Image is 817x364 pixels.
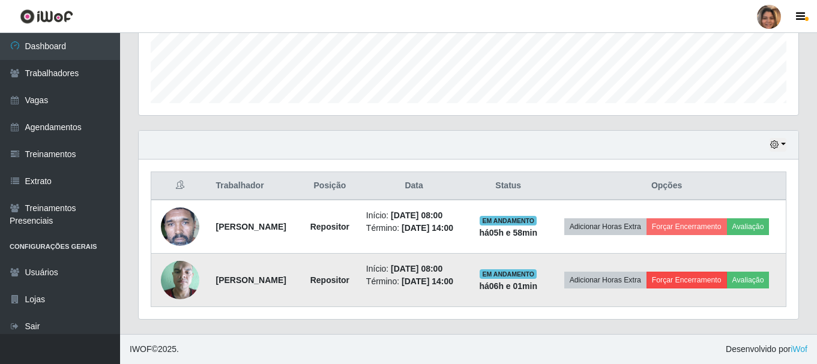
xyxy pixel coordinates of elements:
[564,218,647,235] button: Adicionar Horas Extra
[366,263,462,275] li: Início:
[479,281,537,291] strong: há 06 h e 01 min
[161,187,199,266] img: 1672757471679.jpeg
[469,172,547,200] th: Status
[479,228,537,237] strong: há 05 h e 58 min
[310,275,349,285] strong: Repositor
[402,276,453,286] time: [DATE] 14:00
[366,275,462,288] li: Término:
[366,209,462,222] li: Início:
[727,218,770,235] button: Avaliação
[130,344,152,354] span: IWOF
[547,172,786,200] th: Opções
[391,210,442,220] time: [DATE] 08:00
[161,254,199,305] img: 1736341148646.jpeg
[216,275,286,285] strong: [PERSON_NAME]
[647,218,727,235] button: Forçar Encerramento
[301,172,359,200] th: Posição
[791,344,807,354] a: iWof
[402,223,453,233] time: [DATE] 14:00
[20,9,73,24] img: CoreUI Logo
[216,222,286,231] strong: [PERSON_NAME]
[480,269,537,279] span: EM ANDAMENTO
[726,343,807,356] span: Desenvolvido por
[130,343,179,356] span: © 2025 .
[564,272,647,288] button: Adicionar Horas Extra
[647,272,727,288] button: Forçar Encerramento
[359,172,469,200] th: Data
[366,222,462,234] li: Término:
[208,172,300,200] th: Trabalhador
[310,222,349,231] strong: Repositor
[391,264,442,273] time: [DATE] 08:00
[727,272,770,288] button: Avaliação
[480,216,537,225] span: EM ANDAMENTO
